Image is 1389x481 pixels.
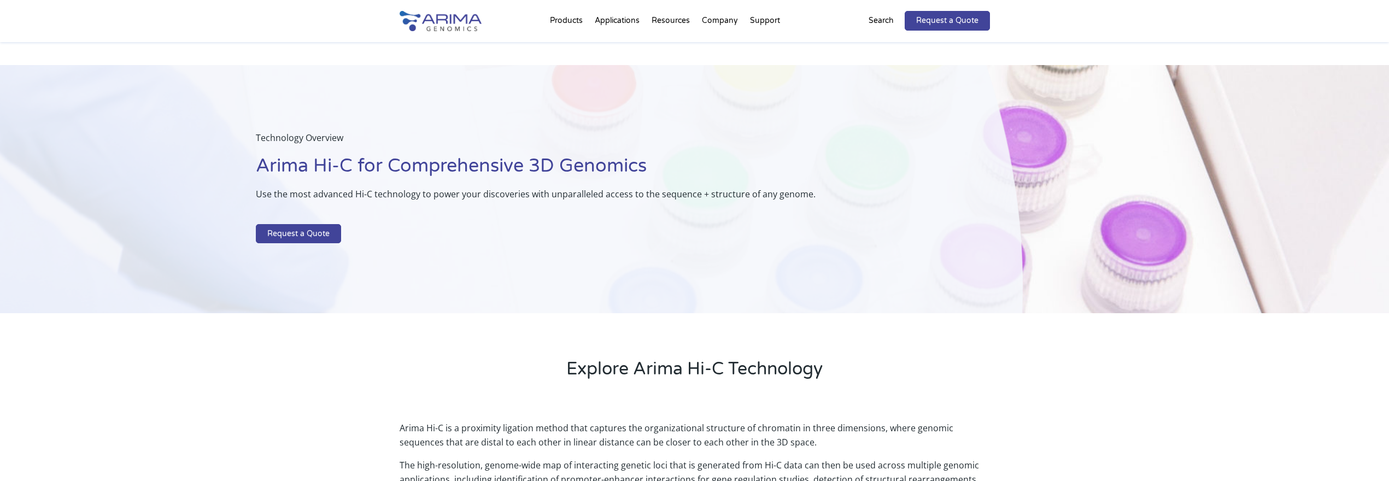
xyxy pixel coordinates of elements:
p: Arima Hi-C is a proximity ligation method that captures the organizational structure of chromatin... [400,421,990,458]
p: Technology Overview [256,131,968,154]
img: Arima-Genomics-logo [400,11,482,31]
p: Search [869,14,894,28]
h1: Arima Hi-C for Comprehensive 3D Genomics [256,154,968,187]
p: Use the most advanced Hi-C technology to power your discoveries with unparalleled access to the s... [256,187,968,210]
a: Request a Quote [905,11,990,31]
a: Request a Quote [256,224,341,244]
h2: Explore Arima Hi-C Technology [400,357,990,390]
